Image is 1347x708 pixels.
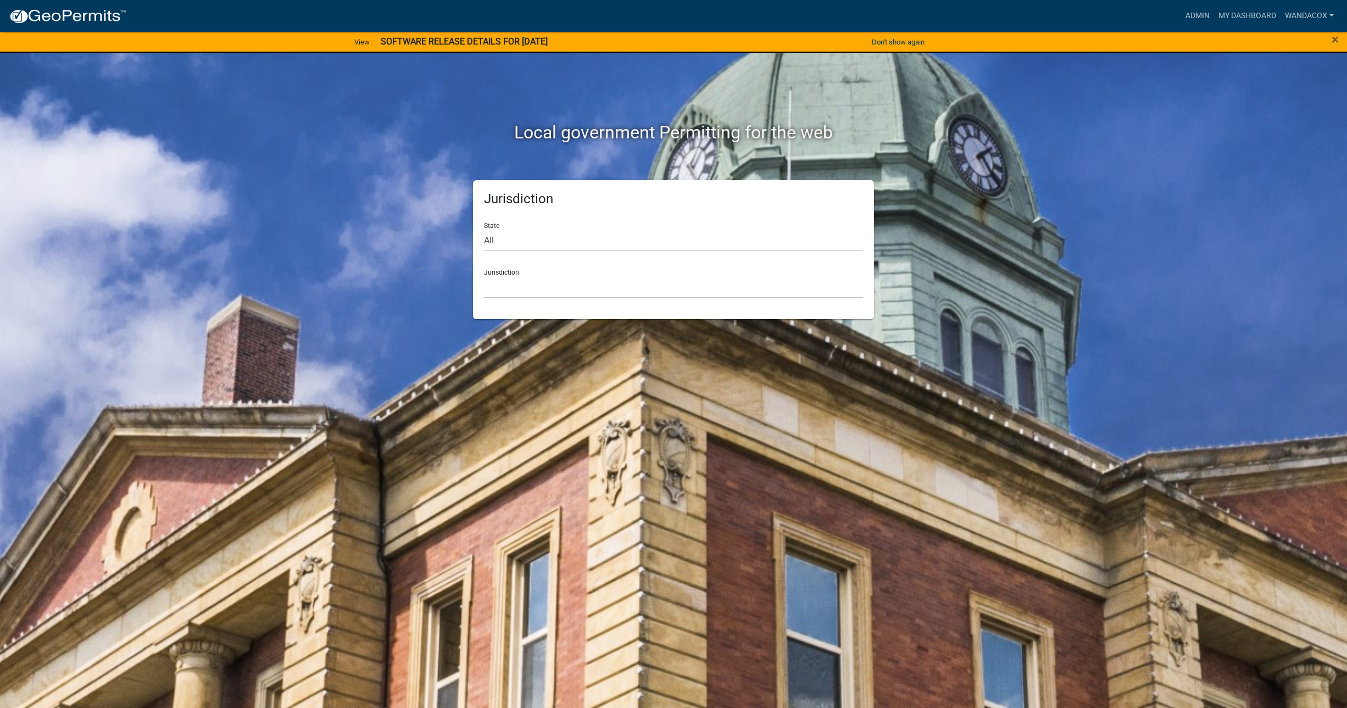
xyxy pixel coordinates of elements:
button: Close [1332,33,1339,46]
a: WandaCox [1281,5,1338,26]
a: View [350,33,374,51]
h2: Local government Permitting for the web [369,122,978,143]
strong: SOFTWARE RELEASE DETAILS FOR [DATE] [381,36,548,47]
a: Admin [1181,5,1214,26]
button: Don't show again [867,33,929,51]
a: My Dashboard [1214,5,1281,26]
span: × [1332,32,1339,47]
h5: Jurisdiction [484,191,863,207]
